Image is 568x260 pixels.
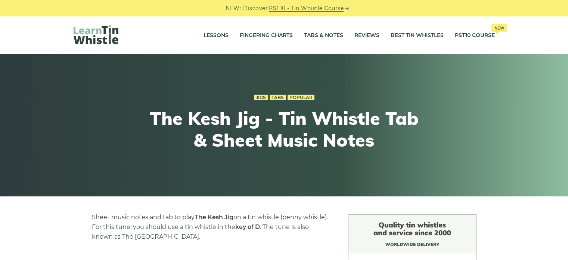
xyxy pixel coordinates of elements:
h1: The Kesh Jig - Tin Whistle Tab & Sheet Music Notes [147,108,422,151]
a: PST10 CourseNew [455,26,495,45]
a: Lessons [204,26,229,45]
a: Tabs & Notes [304,26,343,45]
img: LearnTinWhistle.com [74,25,118,44]
a: Reviews [354,26,379,45]
a: Best Tin Whistles [391,26,444,45]
strong: key of D [235,223,260,230]
span: New [491,24,507,32]
strong: The Kesh Jig [195,214,233,221]
a: Tabs [270,95,286,101]
p: Sheet music notes and tab to play on a tin whistle (penny whistle). For this tune, you should use... [92,212,330,242]
a: Popular [288,95,314,101]
a: Jigs [254,95,268,101]
a: Fingering Charts [240,26,293,45]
